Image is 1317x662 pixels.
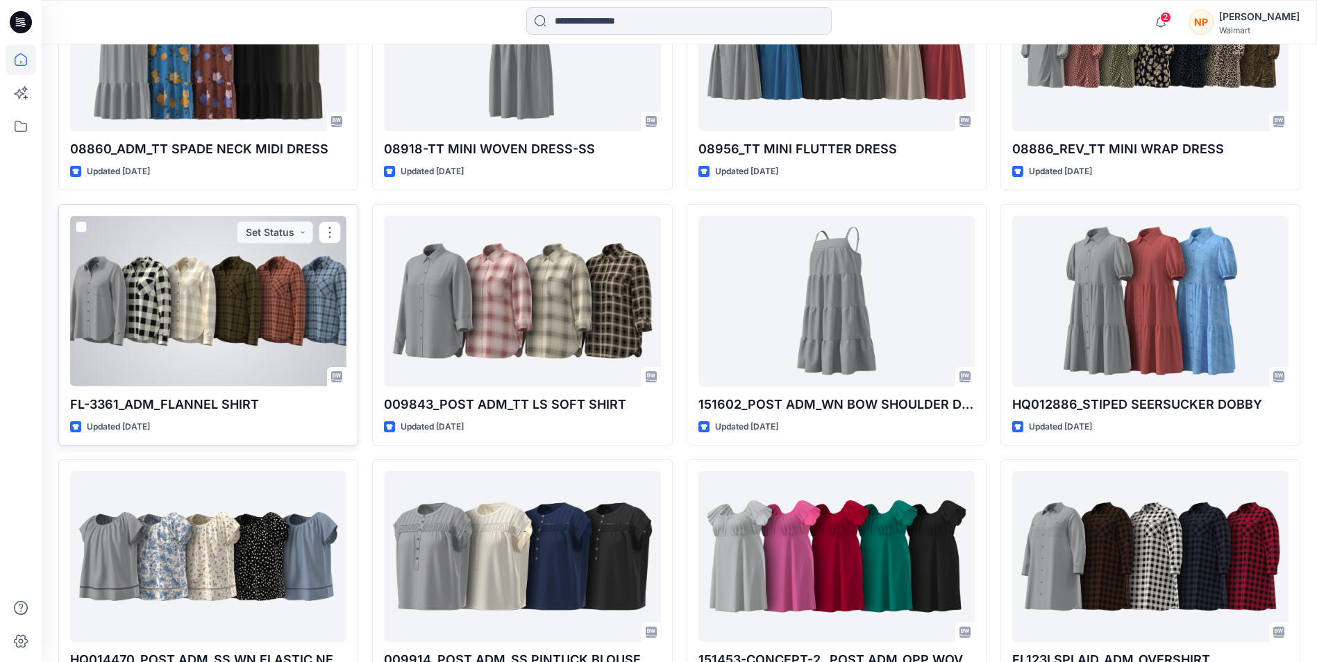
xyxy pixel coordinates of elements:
[70,395,346,414] p: FL-3361_ADM_FLANNEL SHIRT
[698,216,975,386] a: 151602_POST ADM_WN BOW SHOULDER DRESS
[70,216,346,386] a: FL-3361_ADM_FLANNEL SHIRT
[1012,395,1289,414] p: HQ012886_STIPED SEERSUCKER DOBBY
[698,139,975,159] p: 08956_TT MINI FLUTTER DRESS
[384,139,660,159] p: 08918-TT MINI WOVEN DRESS-SS
[698,395,975,414] p: 151602_POST ADM_WN BOW SHOULDER DRESS
[1160,12,1171,23] span: 2
[401,420,464,434] p: Updated [DATE]
[384,395,660,414] p: 009843_POST ADM_TT LS SOFT SHIRT
[1219,25,1300,35] div: Walmart
[715,164,778,179] p: Updated [DATE]
[70,471,346,641] a: HQ014470_POST ADM_SS WN ELASTIC NECK TOP
[1219,8,1300,25] div: [PERSON_NAME]
[87,420,150,434] p: Updated [DATE]
[384,471,660,641] a: 009914_POST ADM_SS PINTUCK BLOUSE
[1012,139,1289,159] p: 08886_REV_TT MINI WRAP DRESS
[401,164,464,179] p: Updated [DATE]
[70,139,346,159] p: 08860_ADM_TT SPADE NECK MIDI DRESS
[87,164,150,179] p: Updated [DATE]
[715,420,778,434] p: Updated [DATE]
[1189,10,1214,35] div: NP
[384,216,660,386] a: 009843_POST ADM_TT LS SOFT SHIRT
[1029,164,1092,179] p: Updated [DATE]
[1012,216,1289,386] a: HQ012886_STIPED SEERSUCKER DOBBY
[698,471,975,641] a: 151453-CONCEPT-2_ POST ADM_OPP WOVEN DRESS
[1029,420,1092,434] p: Updated [DATE]
[1012,471,1289,641] a: FL123LSPLAID_ADM_OVERSHIRT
